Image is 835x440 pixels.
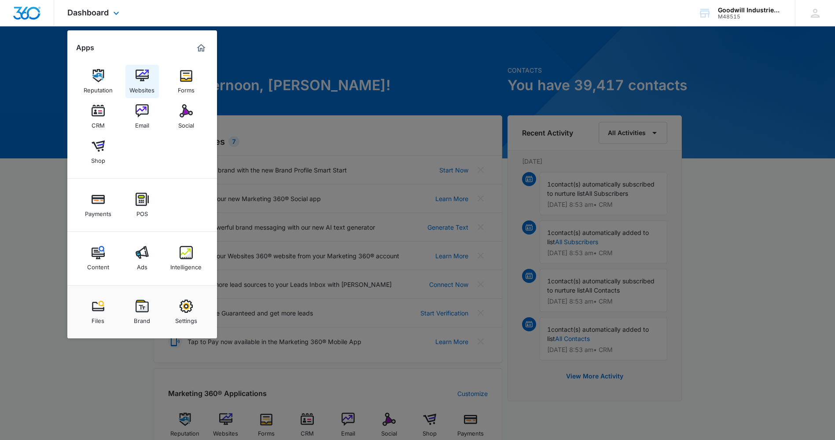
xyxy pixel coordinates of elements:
a: Email [125,100,159,133]
a: Reputation [81,65,115,98]
a: Forms [169,65,203,98]
h2: Apps [76,44,94,52]
div: Ads [137,259,147,271]
a: Intelligence [169,242,203,275]
div: POS [136,206,148,217]
div: Files [92,313,104,324]
a: Content [81,242,115,275]
div: Reputation [84,82,113,94]
a: CRM [81,100,115,133]
a: Brand [125,295,159,329]
div: account id [718,14,782,20]
div: Intelligence [170,259,202,271]
a: POS [125,188,159,222]
div: Content [87,259,109,271]
div: Social [178,117,194,129]
div: Brand [134,313,150,324]
a: Shop [81,135,115,169]
div: account name [718,7,782,14]
a: Files [81,295,115,329]
a: Payments [81,188,115,222]
div: Websites [129,82,154,94]
a: Websites [125,65,159,98]
a: Ads [125,242,159,275]
a: Social [169,100,203,133]
span: Dashboard [67,8,109,17]
div: Forms [178,82,195,94]
div: Shop [91,153,105,164]
div: Email [135,117,149,129]
div: Settings [175,313,197,324]
a: Marketing 360® Dashboard [194,41,208,55]
div: CRM [92,117,105,129]
div: Payments [85,206,111,217]
a: Settings [169,295,203,329]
